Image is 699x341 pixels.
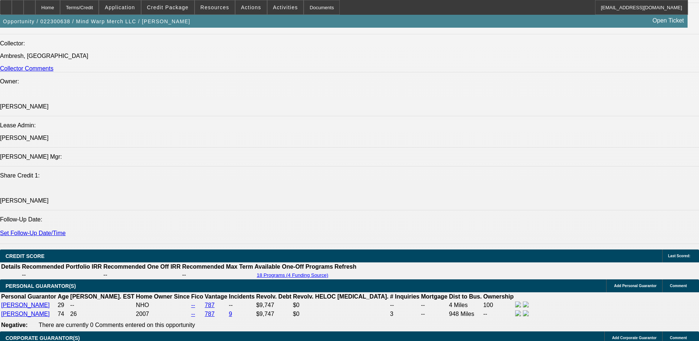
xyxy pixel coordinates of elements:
[389,310,420,318] td: 3
[273,4,298,10] span: Activities
[256,293,291,300] b: Revolv. Debt
[515,302,521,307] img: facebook-icon.png
[191,311,195,317] a: --
[205,302,215,308] a: 787
[421,293,448,300] b: Mortgage
[6,335,80,341] span: CORPORATE GUARANTOR(S)
[103,263,181,271] th: Recommended One Off IRR
[191,302,195,308] a: --
[200,4,229,10] span: Resources
[6,283,76,289] span: PERSONAL GUARANTOR(S)
[670,336,687,340] span: Comment
[141,0,194,14] button: Credit Package
[21,271,102,279] td: --
[235,0,267,14] button: Actions
[523,302,529,307] img: linkedin-icon.png
[3,18,190,24] span: Opportunity / 022300638 / Mind Warp Merch LLC / [PERSON_NAME]
[191,293,203,300] b: Fico
[136,301,190,309] td: NHO
[334,263,357,271] th: Refresh
[136,311,149,317] span: 2007
[390,293,419,300] b: # Inquiries
[1,263,21,271] th: Details
[515,310,521,316] img: facebook-icon.png
[293,301,389,309] td: $0
[105,4,135,10] span: Application
[449,310,482,318] td: 948 Miles
[195,0,235,14] button: Resources
[21,263,102,271] th: Recommended Portfolio IRR
[256,310,292,318] td: $9,747
[670,284,687,288] span: Comment
[293,293,389,300] b: Revolv. HELOC [MEDICAL_DATA].
[255,272,331,278] button: 18 Programs (4 Funding Source)
[103,271,181,279] td: --
[293,310,389,318] td: $0
[650,14,687,27] a: Open Ticket
[256,301,292,309] td: $9,747
[228,301,255,309] td: --
[136,293,190,300] b: Home Owner Since
[229,311,232,317] a: 9
[1,302,50,308] a: [PERSON_NAME]
[483,310,514,318] td: --
[205,293,227,300] b: Vantage
[39,322,195,328] span: There are currently 0 Comments entered on this opportunity
[99,0,140,14] button: Application
[268,0,304,14] button: Activities
[147,4,189,10] span: Credit Package
[70,301,135,309] td: --
[254,263,333,271] th: Available One-Off Programs
[241,4,261,10] span: Actions
[70,293,134,300] b: [PERSON_NAME]. EST
[1,293,56,300] b: Personal Guarantor
[449,293,482,300] b: Dist to Bus.
[229,293,255,300] b: Incidents
[57,293,69,300] b: Age
[449,301,482,309] td: 4 Miles
[182,263,254,271] th: Recommended Max Term
[1,322,28,328] b: Negative:
[6,253,45,259] span: CREDIT SCORE
[70,310,135,318] td: 26
[57,310,69,318] td: 74
[57,301,69,309] td: 29
[421,310,448,318] td: --
[483,301,514,309] td: 100
[668,254,691,258] span: Last Scored:
[205,311,215,317] a: 787
[389,301,420,309] td: --
[182,271,254,279] td: --
[1,311,50,317] a: [PERSON_NAME]
[421,301,448,309] td: --
[614,284,657,288] span: Add Personal Guarantor
[483,293,514,300] b: Ownership
[612,336,657,340] span: Add Corporate Guarantor
[523,310,529,316] img: linkedin-icon.png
